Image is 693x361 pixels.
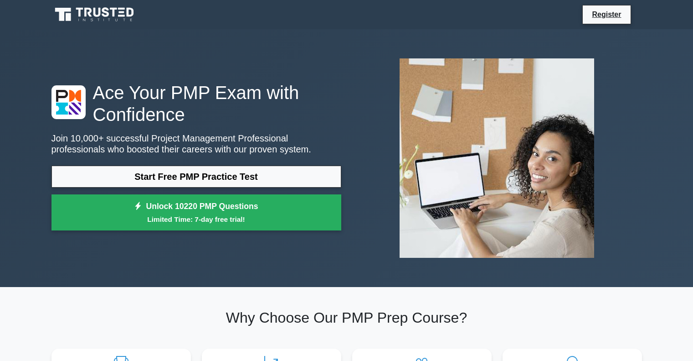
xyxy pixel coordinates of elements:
[63,214,330,225] small: Limited Time: 7-day free trial!
[586,9,626,20] a: Register
[51,194,341,231] a: Unlock 10220 PMP QuestionsLimited Time: 7-day free trial!
[51,133,341,155] p: Join 10,000+ successful Project Management Professional professionals who boosted their careers w...
[51,166,341,188] a: Start Free PMP Practice Test
[51,309,642,326] h2: Why Choose Our PMP Prep Course?
[51,82,341,126] h1: Ace Your PMP Exam with Confidence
